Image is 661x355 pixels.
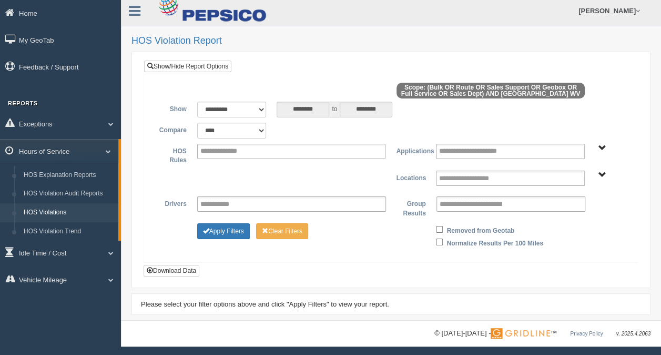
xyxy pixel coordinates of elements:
[152,123,192,135] label: Compare
[491,328,550,339] img: Gridline
[391,196,431,218] label: Group Results
[616,331,650,337] span: v. 2025.4.2063
[152,102,192,114] label: Show
[570,331,603,337] a: Privacy Policy
[19,222,118,241] a: HOS Violation Trend
[396,83,585,98] span: Scope: (Bulk OR Route OR Sales Support OR Geobox OR Full Service OR Sales Dept) AND [GEOGRAPHIC_D...
[131,36,650,46] h2: HOS Violation Report
[256,223,308,239] button: Change Filter Options
[19,203,118,222] a: HOS Violations
[391,144,431,156] label: Applications
[144,265,199,277] button: Download Data
[141,300,389,308] span: Please select your filter options above and click "Apply Filters" to view your report.
[446,223,514,236] label: Removed from Geotab
[434,328,650,339] div: © [DATE]-[DATE] - ™
[391,171,431,183] label: Locations
[446,236,543,249] label: Normalize Results Per 100 Miles
[19,166,118,185] a: HOS Explanation Reports
[329,102,340,117] span: to
[197,223,250,239] button: Change Filter Options
[144,61,231,72] a: Show/Hide Report Options
[152,144,192,165] label: HOS Rules
[152,196,192,209] label: Drivers
[19,184,118,203] a: HOS Violation Audit Reports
